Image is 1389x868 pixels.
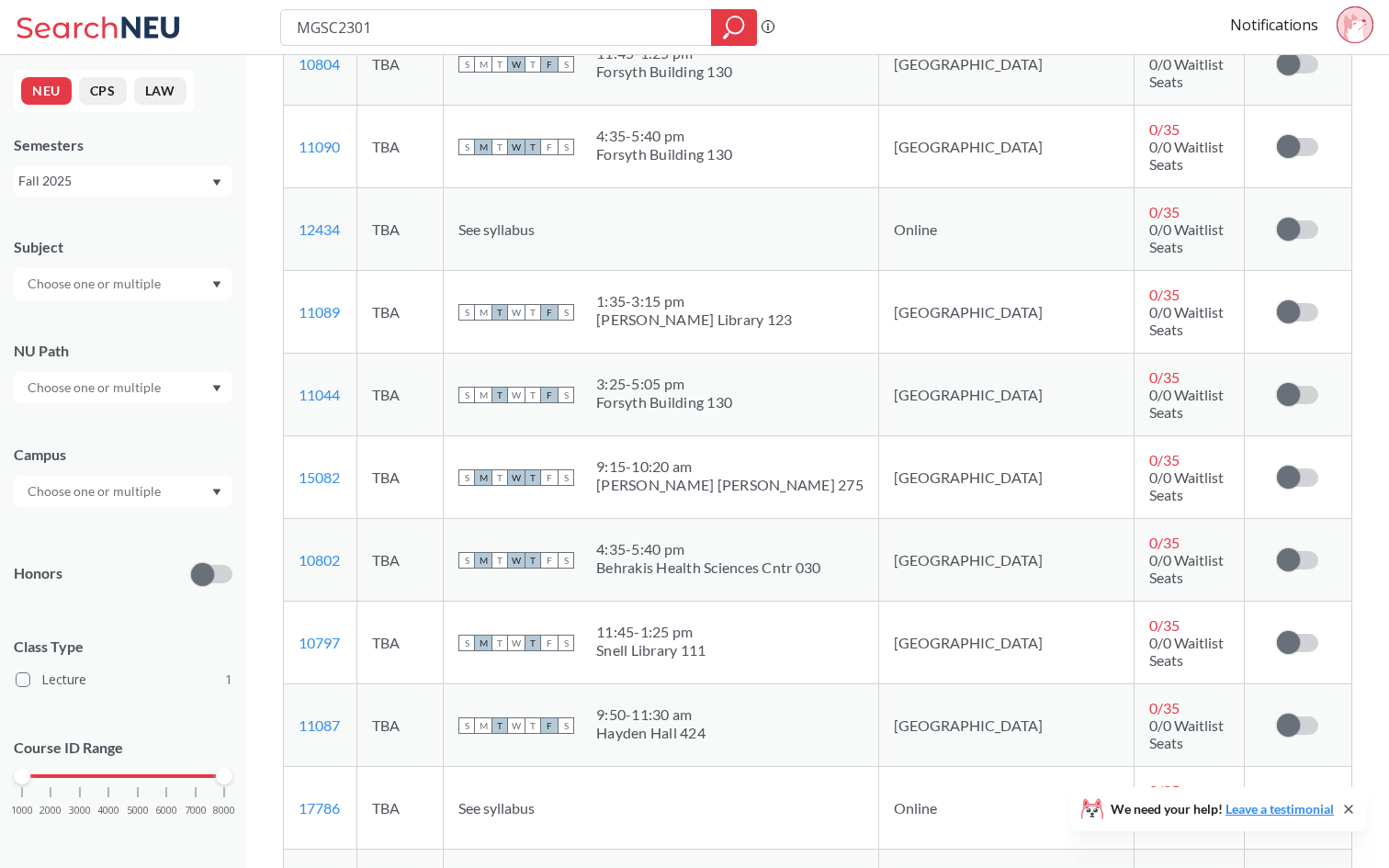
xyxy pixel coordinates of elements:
span: 0/0 Waitlist Seats [1149,303,1224,338]
span: 0 / 35 [1149,120,1180,138]
span: 0/0 Waitlist Seats [1149,138,1224,173]
span: 0/0 Waitlist Seats [1149,468,1224,503]
span: M [475,552,491,569]
button: NEU [21,77,72,105]
div: 3:25 - 5:05 pm [596,375,732,393]
span: S [458,469,475,486]
td: [GEOGRAPHIC_DATA] [878,684,1134,767]
a: 10797 [299,634,340,651]
span: W [508,387,525,403]
span: 2000 [40,806,62,816]
span: S [458,635,475,651]
span: 7000 [185,806,207,816]
span: 0 / 35 [1149,203,1180,220]
div: Dropdown arrow [14,372,232,403]
span: See syllabus [458,220,535,238]
span: F [541,139,558,155]
span: T [525,552,541,569]
div: Snell Library 111 [596,641,706,659]
div: Forsyth Building 130 [596,145,732,163]
a: 10802 [299,551,340,569]
a: 11090 [299,138,340,155]
span: 6000 [155,806,177,816]
a: 12434 [299,220,340,238]
span: Class Type [14,637,232,657]
a: Leave a testimonial [1225,801,1334,817]
td: [GEOGRAPHIC_DATA] [878,106,1134,188]
span: S [558,387,574,403]
span: T [525,56,541,73]
span: W [508,552,525,569]
div: [PERSON_NAME] Library 123 [596,310,792,329]
span: T [525,717,541,734]
span: F [541,552,558,569]
span: T [525,469,541,486]
span: T [491,387,508,403]
span: M [475,387,491,403]
span: F [541,635,558,651]
svg: magnifying glass [723,15,745,40]
span: S [458,387,475,403]
span: T [491,56,508,73]
label: Lecture [16,668,232,692]
span: T [491,139,508,155]
span: M [475,717,491,734]
td: [GEOGRAPHIC_DATA] [878,436,1134,519]
td: TBA [357,436,444,519]
div: Dropdown arrow [14,268,232,299]
td: Online [878,188,1134,271]
svg: Dropdown arrow [212,385,221,392]
span: S [458,304,475,321]
span: 4000 [97,806,119,816]
span: 0/0 Waitlist Seats [1149,55,1224,90]
span: S [558,717,574,734]
span: 0/0 Waitlist Seats [1149,634,1224,669]
div: Dropdown arrow [14,476,232,507]
span: S [558,469,574,486]
span: We need your help! [1111,803,1334,816]
span: M [475,139,491,155]
span: T [525,635,541,651]
span: S [558,635,574,651]
input: Choose one or multiple [18,377,173,399]
span: 0 / 35 [1149,451,1180,468]
span: 1 [225,670,232,690]
div: Forsyth Building 130 [596,393,732,411]
span: W [508,635,525,651]
a: 11089 [299,303,340,321]
div: Behrakis Health Sciences Cntr 030 [596,558,820,577]
div: Fall 2025Dropdown arrow [14,166,232,196]
span: 0 / 35 [1149,616,1180,634]
td: [GEOGRAPHIC_DATA] [878,519,1134,602]
div: 9:15 - 10:20 am [596,457,864,476]
svg: Dropdown arrow [212,489,221,496]
span: 3000 [69,806,91,816]
td: TBA [357,188,444,271]
span: T [525,387,541,403]
div: 11:45 - 1:25 pm [596,623,706,641]
span: M [475,304,491,321]
span: W [508,56,525,73]
span: T [491,304,508,321]
span: 0/0 Waitlist Seats [1149,386,1224,421]
span: F [541,56,558,73]
span: S [558,552,574,569]
span: T [491,552,508,569]
span: 8000 [213,806,235,816]
span: S [558,56,574,73]
span: M [475,56,491,73]
a: 11087 [299,716,340,734]
span: 0 / 35 [1149,699,1180,716]
td: Online [878,767,1134,850]
span: 1000 [11,806,33,816]
td: TBA [357,106,444,188]
p: Honors [14,563,62,584]
td: [GEOGRAPHIC_DATA] [878,271,1134,354]
td: TBA [357,354,444,436]
span: W [508,139,525,155]
span: See syllabus [458,799,535,817]
span: W [508,469,525,486]
a: 11044 [299,386,340,403]
input: Choose one or multiple [18,273,173,295]
span: S [458,56,475,73]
